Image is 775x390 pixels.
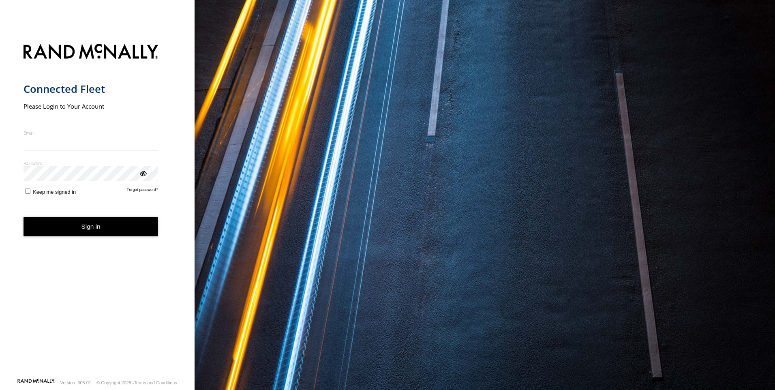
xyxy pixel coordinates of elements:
[24,160,158,166] label: Password
[17,379,55,387] a: Visit our Website
[96,380,177,385] div: © Copyright 2025 -
[24,102,158,110] h2: Please Login to Your Account
[24,42,158,63] img: Rand McNally
[24,39,171,378] form: main
[33,189,76,195] span: Keep me signed in
[139,169,147,177] div: ViewPassword
[25,189,30,194] input: Keep me signed in
[24,130,158,136] label: Email
[60,380,91,385] div: Version: 305.01
[24,217,158,237] button: Sign in
[24,82,158,96] h1: Connected Fleet
[134,380,177,385] a: Terms and Conditions
[127,187,158,195] a: Forgot password?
